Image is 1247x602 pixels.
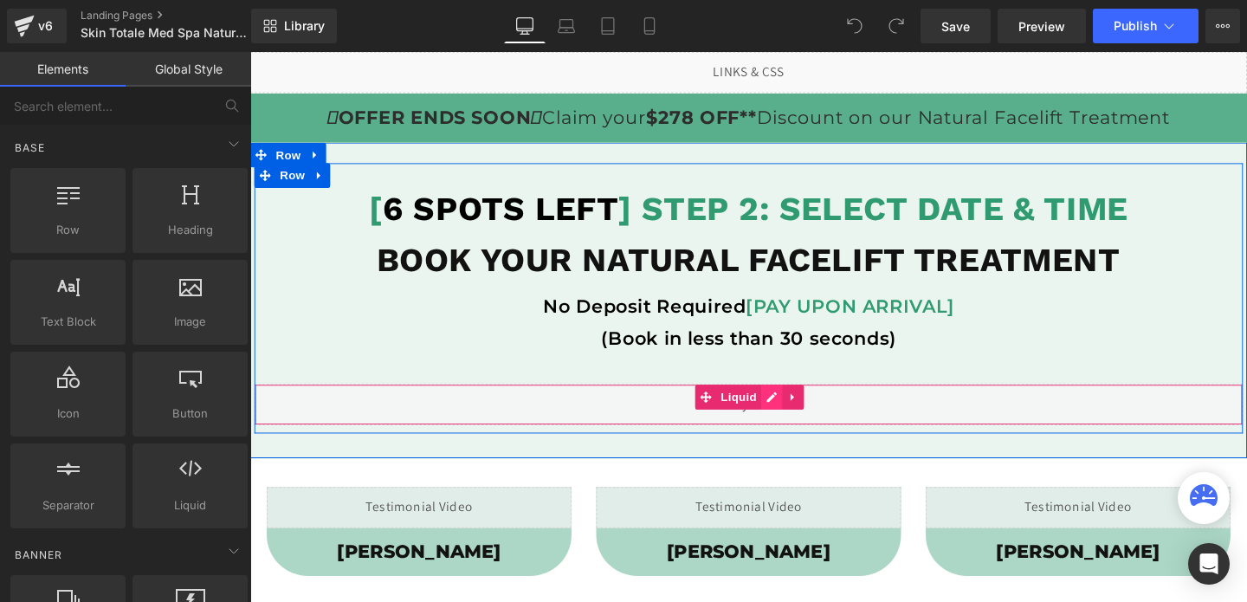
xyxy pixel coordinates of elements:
[23,95,57,121] span: Row
[138,313,242,331] span: Image
[587,9,629,43] a: Tablet
[13,139,47,156] span: Base
[4,284,1043,319] p: (Book in less than 30 seconds)
[13,547,64,563] span: Banner
[1188,543,1230,585] div: Open Intercom Messenger
[4,250,1043,285] p: No Deposit Required
[35,15,56,37] div: v6
[16,221,120,239] span: Row
[61,117,84,143] a: Expand / Collapse
[138,496,242,515] span: Liquid
[559,350,582,376] a: Expand / Collapse
[16,313,120,331] span: Text Block
[490,350,537,376] span: Liquid
[364,514,684,539] h1: [PERSON_NAME]
[16,405,120,423] span: Icon
[57,95,80,121] a: Expand / Collapse
[81,9,280,23] a: Landing Pages
[133,198,915,239] b: BOOK YOUR NATURAL FACELIFT TREATMENT
[879,9,914,43] button: Redo
[81,57,307,81] strong: OFFER ENDS SOON
[81,26,247,40] span: Skin Totale Med Spa Natural Facelift $59.95-DTB-2
[126,52,251,87] a: Global Style
[139,145,387,185] span: 6 SPOTS LEFT
[27,117,61,143] span: Row
[710,514,1031,539] h1: [PERSON_NAME]
[138,405,242,423] span: Button
[1114,19,1157,33] span: Publish
[521,256,740,279] span: [PAY UPON ARRIVAL]
[998,9,1086,43] a: Preview
[1018,17,1065,36] span: Preview
[837,9,872,43] button: Undo
[17,514,338,539] h1: [PERSON_NAME]
[16,496,120,515] span: Separator
[417,57,533,81] strong: $278 OFF**
[125,145,923,185] strong: [ ] STEP 2: SELECT DATE & TIME
[1205,9,1240,43] button: More
[251,9,337,43] a: New Library
[546,9,587,43] a: Laptop
[1093,9,1199,43] button: Publish
[629,9,670,43] a: Mobile
[7,9,67,43] a: v6
[504,9,546,43] a: Desktop
[138,221,242,239] span: Heading
[284,18,325,34] span: Library
[941,17,970,36] span: Save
